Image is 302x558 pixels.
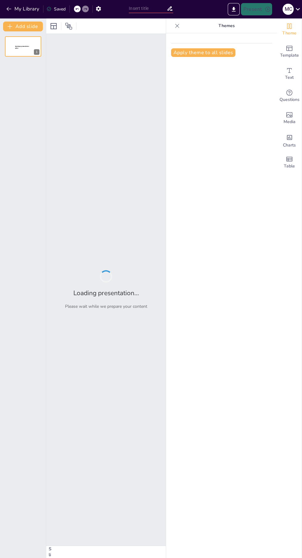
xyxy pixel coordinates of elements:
span: Questions [280,96,300,103]
button: Present [241,3,272,15]
button: My Library [5,4,42,14]
div: Add ready made slides [277,41,302,63]
span: Text [285,74,294,81]
button: Add slide [3,22,43,31]
button: Apply theme to all slides [171,48,235,57]
div: Add text boxes [277,63,302,85]
div: Saved [47,6,66,12]
p: Please wait while we prepare your content [65,303,147,309]
span: Charts [283,142,296,149]
span: Position [65,22,72,30]
div: Add charts and graphs [277,129,302,151]
div: Change the overall theme [277,18,302,41]
span: Theme [282,30,296,37]
div: Get real-time input from your audience [277,85,302,107]
span: Table [284,163,295,170]
div: Layout [49,21,59,31]
div: Add a table [277,151,302,174]
div: M C [283,4,294,15]
button: Export to PowerPoint [228,3,240,15]
button: M C [283,3,294,15]
p: Themes [182,18,271,33]
span: Template [280,52,299,59]
div: 1 [34,49,39,55]
div: 1 [5,36,41,57]
span: Sendsteps presentation editor [15,46,29,49]
input: Insert title [129,4,166,13]
div: Add images, graphics, shapes or video [277,107,302,129]
span: Media [284,118,296,125]
h2: Loading presentation... [73,289,139,297]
